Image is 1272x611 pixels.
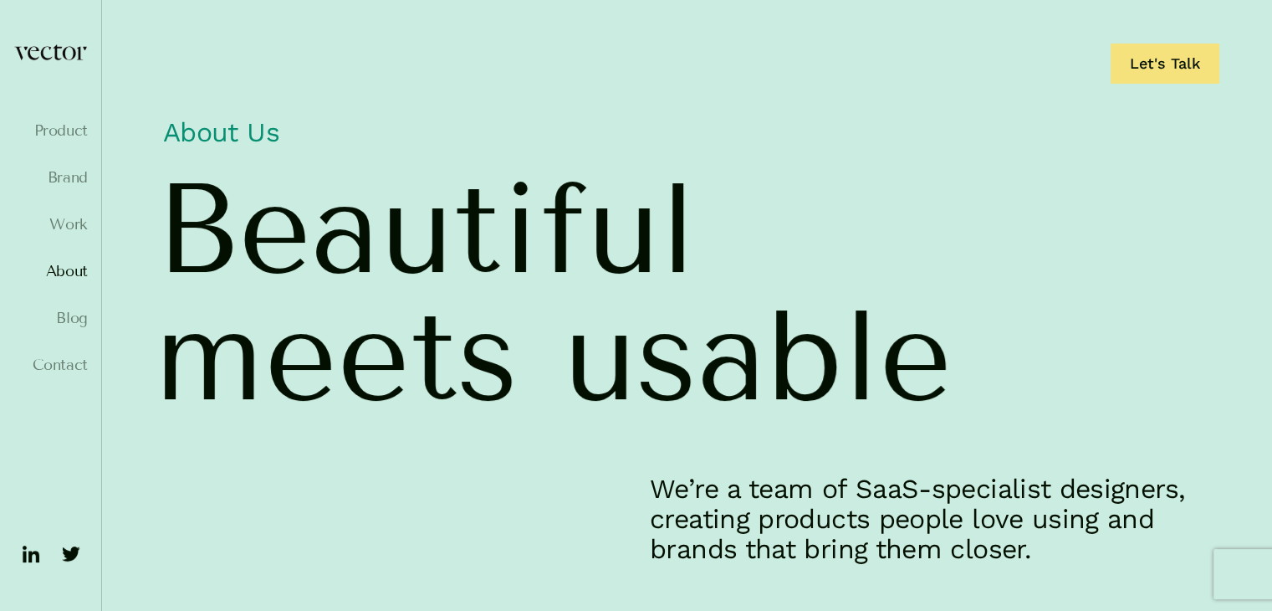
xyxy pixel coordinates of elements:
[155,107,1219,166] h1: About Us
[58,541,84,567] img: ico-twitter-fill
[650,474,1219,564] p: We’re a team of SaaS-specialist designers, creating products people love using and brands that br...
[563,293,952,420] span: usable
[13,263,88,280] a: About
[18,541,44,567] img: ico-linkedin
[13,169,88,186] a: Brand
[13,122,88,139] a: Product
[155,293,519,420] span: meets
[155,166,696,293] span: Beautiful
[13,310,88,326] a: Blog
[1111,44,1219,84] a: Let's Talk
[13,357,88,373] a: Contact
[13,216,88,233] a: Work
